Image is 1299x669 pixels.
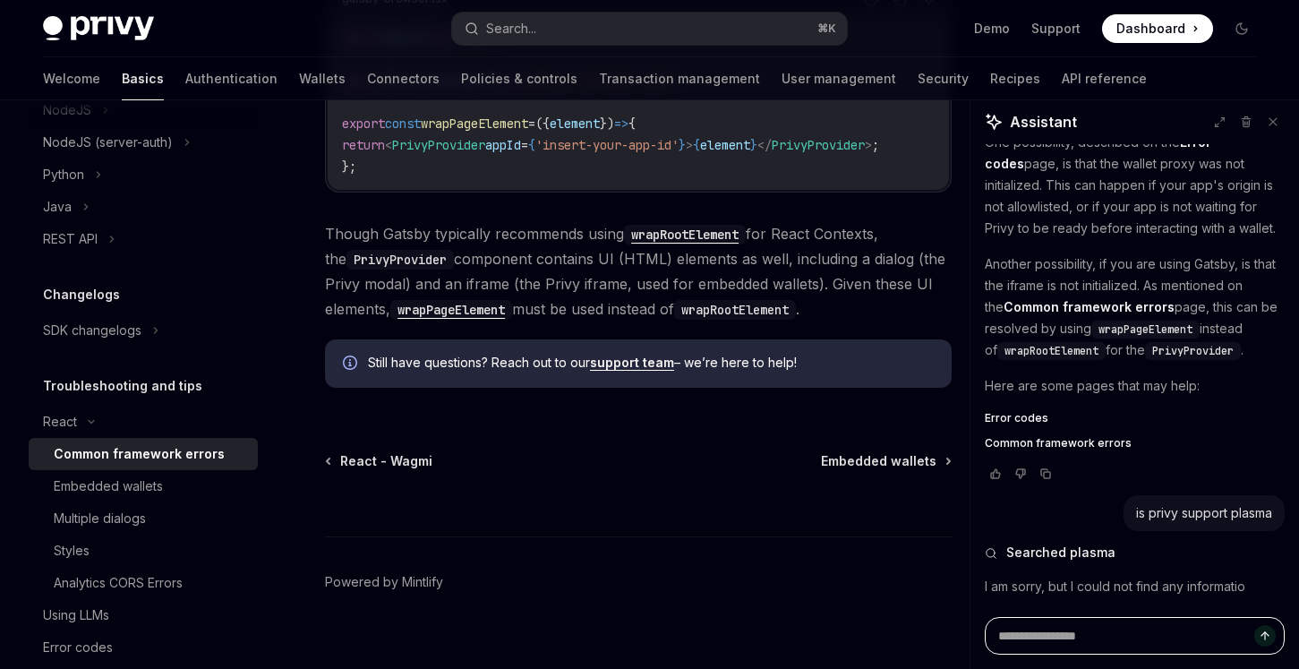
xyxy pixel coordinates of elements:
a: Demo [974,20,1010,38]
span: > [686,137,693,153]
div: Styles [54,540,90,562]
a: wrapPageElement [390,300,512,318]
svg: Info [343,356,361,373]
span: appId [485,137,521,153]
div: is privy support plasma [1136,504,1272,522]
span: < [385,137,392,153]
span: ⌘ K [817,21,836,36]
span: = [528,116,535,132]
span: wrapRootElement [1004,344,1098,358]
span: PrivyProvider [1152,344,1234,358]
h5: Changelogs [43,284,120,305]
a: Dashboard [1102,14,1213,43]
span: }; [342,159,356,175]
div: NodeJS (server-auth) [43,132,173,153]
a: Support [1031,20,1081,38]
code: wrapRootElement [674,300,796,320]
a: Welcome [43,57,100,100]
a: Common framework errors [985,436,1285,450]
span: Common framework errors [985,436,1132,450]
p: One possibility, described on the page, is that the wallet proxy was not initialized. This can ha... [985,132,1285,239]
p: Here are some pages that may help: [985,375,1285,397]
div: SDK changelogs [43,320,141,341]
span: element [550,116,600,132]
span: Embedded wallets [821,452,936,470]
a: wrapRootElement [624,225,746,243]
span: Still have questions? Reach out to our – we’re here to help! [368,354,934,372]
img: dark logo [43,16,154,41]
a: Error codes [985,411,1285,425]
a: User management [782,57,896,100]
button: Toggle dark mode [1227,14,1256,43]
span: { [693,137,700,153]
h5: Troubleshooting and tips [43,375,202,397]
span: Error codes [985,411,1048,425]
span: ({ [535,116,550,132]
a: Wallets [299,57,346,100]
a: Embedded wallets [29,470,258,502]
button: Send message [1254,625,1276,647]
code: wrapPageElement [390,300,512,320]
div: Multiple dialogs [54,508,146,529]
a: API reference [1062,57,1147,100]
span: } [679,137,686,153]
span: React - Wagmi [340,452,432,470]
button: Search...⌘K [452,13,847,45]
div: Analytics CORS Errors [54,572,183,594]
strong: Error codes [985,134,1211,171]
code: wrapRootElement [624,225,746,244]
span: Though Gatsby typically recommends using for React Contexts, the component contains UI (HTML) ele... [325,221,952,322]
div: Embedded wallets [54,476,163,497]
span: => [614,116,628,132]
span: PrivyProvider [772,137,865,153]
span: return [342,137,385,153]
a: Common framework errors [29,438,258,470]
span: = [521,137,528,153]
a: React - Wagmi [327,452,432,470]
span: export [342,116,385,132]
div: Common framework errors [54,443,225,465]
span: 'insert-your-app-id' [535,137,679,153]
a: Error codes [29,631,258,664]
a: Analytics CORS Errors [29,567,258,599]
span: Searched plasma [1006,544,1115,562]
a: Recipes [990,57,1040,100]
span: }) [600,116,614,132]
div: Python [43,164,84,185]
span: > [865,137,872,153]
span: element [700,137,750,153]
p: Another possibility, if you are using Gatsby, is that the iframe is not initialized. As mentioned... [985,253,1285,361]
div: Error codes [43,637,113,658]
code: PrivyProvider [346,250,454,270]
span: </ [757,137,772,153]
p: I am sorry, but I could not find any informatio [985,576,1285,597]
span: wrapPageElement [1098,322,1192,337]
a: Security [918,57,969,100]
div: Using LLMs [43,605,109,626]
span: Assistant [1010,111,1077,133]
span: { [628,116,636,132]
span: } [750,137,757,153]
span: const [385,116,421,132]
a: Using LLMs [29,599,258,631]
a: Styles [29,535,258,567]
div: Search... [486,18,536,39]
div: REST API [43,228,98,250]
div: React [43,411,77,433]
span: wrapPageElement [421,116,528,132]
div: Java [43,196,72,218]
span: PrivyProvider [392,137,485,153]
a: Policies & controls [461,57,577,100]
a: Transaction management [599,57,760,100]
strong: Common framework errors [1004,299,1175,314]
a: Authentication [185,57,278,100]
span: { [528,137,535,153]
span: ; [872,137,879,153]
a: Multiple dialogs [29,502,258,535]
a: Connectors [367,57,440,100]
span: Dashboard [1116,20,1185,38]
a: support team [590,355,674,371]
a: Basics [122,57,164,100]
a: Embedded wallets [821,452,950,470]
button: Searched plasma [985,544,1285,562]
